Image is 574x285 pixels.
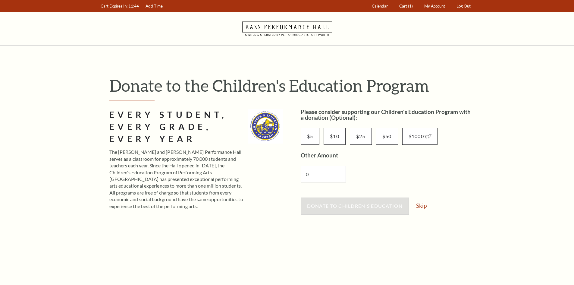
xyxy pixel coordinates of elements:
span: Cart [399,4,407,8]
a: Cart (1) [396,0,416,12]
input: $25 [350,128,372,145]
img: cep_logo_2022_standard_335x335.jpg [248,109,283,144]
a: Log Out [453,0,473,12]
span: (1) [408,4,413,8]
h1: Donate to the Children's Education Program [109,76,474,95]
a: Calendar [369,0,391,12]
a: My Account [421,0,448,12]
p: The [PERSON_NAME] and [PERSON_NAME] Performance Hall serves as a classroom for approximately 70,0... [109,149,244,210]
input: $10 [324,128,346,145]
span: 11:44 [128,4,139,8]
h2: Every Student, Every Grade, Every Year [109,109,244,145]
span: Calendar [372,4,388,8]
input: $5 [301,128,320,145]
input: $50 [376,128,398,145]
button: Donate to Children's Education [301,198,409,214]
input: $1000 [402,128,438,145]
span: My Account [424,4,445,8]
span: Cart Expires In: [101,4,127,8]
a: Add Time [143,0,165,12]
span: Donate to Children's Education [307,203,403,209]
label: Please consider supporting our Children's Education Program with a donation (Optional): [301,108,471,121]
a: Skip [416,203,427,208]
label: Other Amount [301,152,338,159]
